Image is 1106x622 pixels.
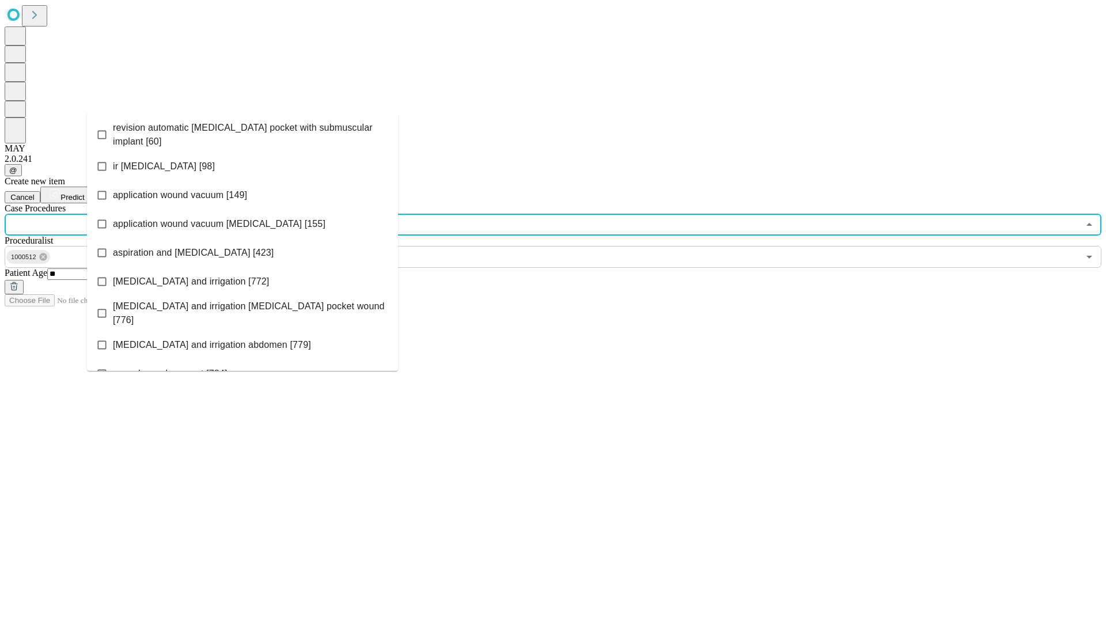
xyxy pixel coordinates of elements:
[40,187,93,203] button: Predict
[1081,217,1097,233] button: Close
[9,166,17,175] span: @
[113,217,325,231] span: application wound vacuum [MEDICAL_DATA] [155]
[113,367,228,381] span: wound vac placement [784]
[113,246,274,260] span: aspiration and [MEDICAL_DATA] [423]
[60,193,84,202] span: Predict
[10,193,35,202] span: Cancel
[113,188,247,202] span: application wound vacuum [149]
[5,164,22,176] button: @
[113,338,311,352] span: [MEDICAL_DATA] and irrigation abdomen [779]
[5,143,1101,154] div: MAY
[5,176,65,186] span: Create new item
[6,251,41,264] span: 1000512
[113,275,269,289] span: [MEDICAL_DATA] and irrigation [772]
[113,299,389,327] span: [MEDICAL_DATA] and irrigation [MEDICAL_DATA] pocket wound [776]
[5,191,40,203] button: Cancel
[113,121,389,149] span: revision automatic [MEDICAL_DATA] pocket with submuscular implant [60]
[5,154,1101,164] div: 2.0.241
[5,268,47,278] span: Patient Age
[6,250,50,264] div: 1000512
[113,160,215,173] span: ir [MEDICAL_DATA] [98]
[5,203,66,213] span: Scheduled Procedure
[1081,249,1097,265] button: Open
[5,236,53,245] span: Proceduralist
